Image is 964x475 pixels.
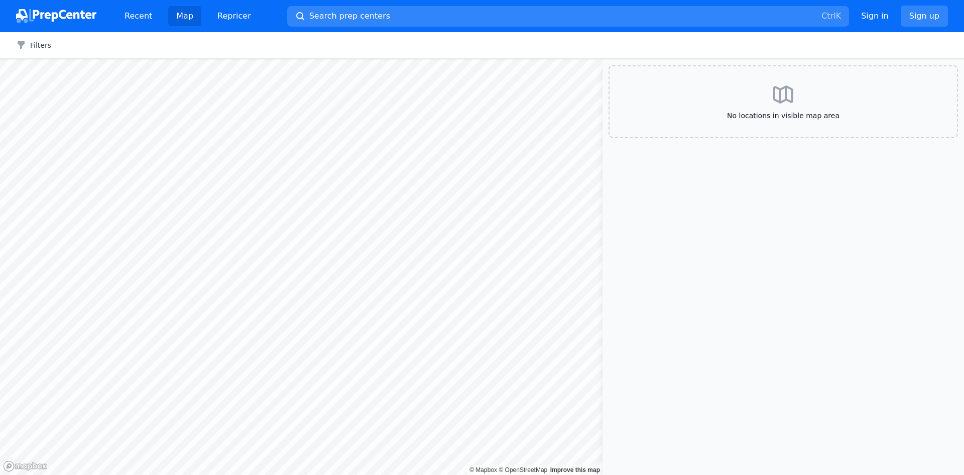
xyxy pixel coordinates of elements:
a: Repricer [209,6,259,26]
button: Filters [16,40,51,50]
kbd: Ctrl [821,11,835,21]
button: Search prep centersCtrlK [287,6,849,27]
a: Map feedback [550,466,600,473]
span: No locations in visible map area [626,111,941,121]
kbd: K [836,11,841,21]
a: Sign up [901,6,948,27]
a: Sign in [861,10,889,22]
a: OpenStreetMap [499,466,547,473]
a: Map [168,6,201,26]
span: Search prep centers [309,10,390,22]
a: Mapbox [469,466,497,473]
a: Mapbox logo [3,460,47,472]
a: Recent [116,6,160,26]
img: PrepCenter [16,9,96,23]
